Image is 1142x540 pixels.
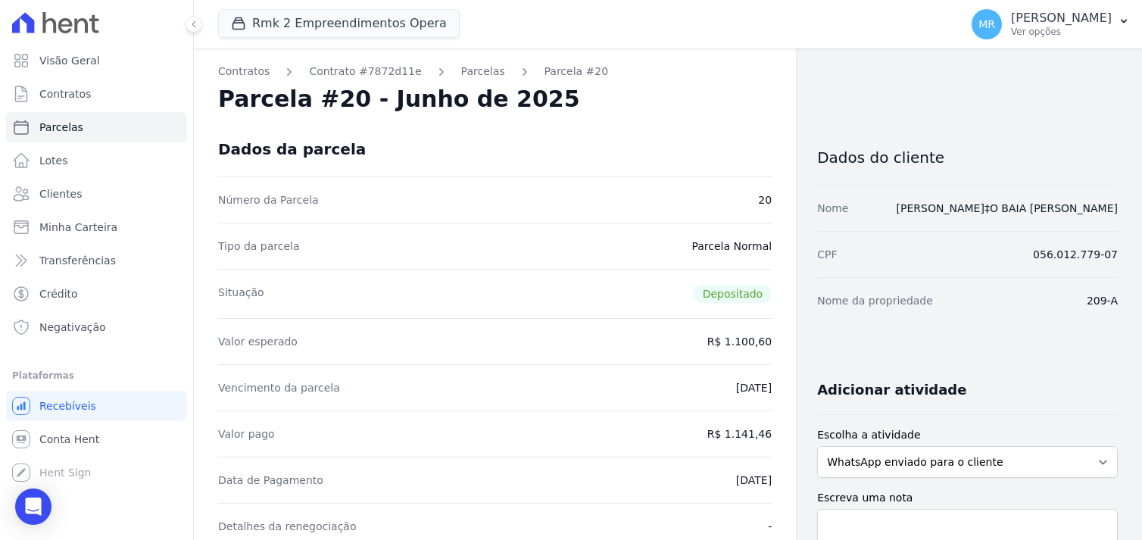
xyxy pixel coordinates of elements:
dd: 056.012.779-07 [1033,247,1118,262]
dt: Valor esperado [218,334,298,349]
h3: Adicionar atividade [817,381,966,399]
h2: Parcela #20 - Junho de 2025 [218,86,580,113]
a: Clientes [6,179,187,209]
a: Transferências [6,245,187,276]
nav: Breadcrumb [218,64,772,80]
dt: Data de Pagamento [218,473,323,488]
a: Parcela #20 [544,64,609,80]
span: Clientes [39,186,82,201]
h3: Dados do cliente [817,148,1118,167]
dt: Tipo da parcela [218,239,300,254]
dd: [DATE] [736,380,772,395]
a: Negativação [6,312,187,342]
a: Recebíveis [6,391,187,421]
dd: [DATE] [736,473,772,488]
span: Parcelas [39,120,83,135]
span: Recebíveis [39,398,96,414]
dd: Parcela Normal [691,239,772,254]
span: Conta Hent [39,432,99,447]
dd: R$ 1.141,46 [707,426,772,442]
p: Ver opções [1011,26,1112,38]
a: Lotes [6,145,187,176]
div: Open Intercom Messenger [15,488,51,525]
a: Contratos [6,79,187,109]
a: Crédito [6,279,187,309]
label: Escolha a atividade [817,427,1118,443]
span: Depositado [694,285,772,303]
span: MR [978,19,995,30]
a: Parcelas [6,112,187,142]
span: Transferências [39,253,116,268]
div: Plataformas [12,367,181,385]
label: Escreva uma nota [817,490,1118,506]
dd: - [768,519,772,534]
a: Contrato #7872d11e [309,64,421,80]
dt: Nome [817,201,848,216]
dt: Número da Parcela [218,192,319,208]
a: Visão Geral [6,45,187,76]
span: Negativação [39,320,106,335]
span: Lotes [39,153,68,168]
p: [PERSON_NAME] [1011,11,1112,26]
dt: CPF [817,247,837,262]
dt: Vencimento da parcela [218,380,340,395]
dt: Situação [218,285,264,303]
a: Conta Hent [6,424,187,454]
dt: Detalhes da renegociação [218,519,357,534]
div: Dados da parcela [218,140,366,158]
button: Rmk 2 Empreendimentos Opera [218,9,460,38]
dd: R$ 1.100,60 [707,334,772,349]
span: Visão Geral [39,53,100,68]
a: Parcelas [461,64,505,80]
button: MR [PERSON_NAME] Ver opções [959,3,1142,45]
dd: 20 [758,192,772,208]
a: [PERSON_NAME]‡O BAIA [PERSON_NAME] [897,202,1118,214]
span: Contratos [39,86,91,101]
dt: Nome da propriedade [817,293,933,308]
dd: 209-A [1087,293,1118,308]
dt: Valor pago [218,426,275,442]
a: Minha Carteira [6,212,187,242]
span: Crédito [39,286,78,301]
span: Minha Carteira [39,220,117,235]
a: Contratos [218,64,270,80]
